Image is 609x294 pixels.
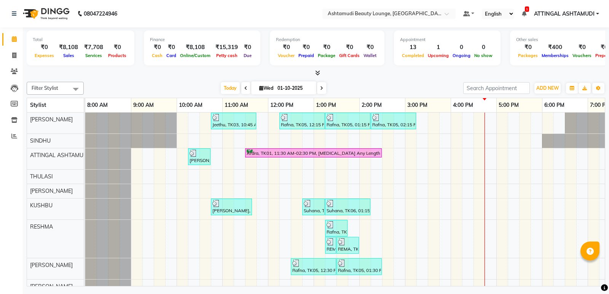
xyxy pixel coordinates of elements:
[314,100,338,111] a: 1:00 PM
[426,53,451,58] span: Upcoming
[30,152,89,159] span: ATTINGAL ASHTAMUDI
[451,100,475,111] a: 4:00 PM
[30,102,46,108] span: Stylist
[292,259,335,274] div: Rafna, TK05, 12:30 PM-01:30 PM, Anti-[MEDICAL_DATA] Treatment With Spa
[150,43,164,52] div: ₹0
[164,53,178,58] span: Card
[242,53,253,58] span: Due
[316,53,337,58] span: Package
[316,43,337,52] div: ₹0
[571,43,593,52] div: ₹0
[246,149,381,157] div: Ardra, TK01, 11:30 AM-02:30 PM, [MEDICAL_DATA] Any Length Offer
[371,114,415,128] div: Rafna, TK05, 02:15 PM-03:15 PM, Protien Spa
[536,85,559,91] span: ADD NEW
[85,100,110,111] a: 8:00 AM
[221,82,240,94] span: Today
[131,100,156,111] a: 9:00 AM
[472,43,494,52] div: 0
[212,43,241,52] div: ₹15,319
[337,53,362,58] span: Gift Cards
[525,6,529,12] span: 1
[177,100,204,111] a: 10:00 AM
[534,10,595,18] span: ATTINGAL ASHTAMUDI
[106,43,128,52] div: ₹0
[276,43,297,52] div: ₹0
[150,37,254,43] div: Finance
[164,43,178,52] div: ₹0
[362,53,378,58] span: Wallet
[178,43,212,52] div: ₹8,108
[257,85,275,91] span: Wed
[362,43,378,52] div: ₹0
[297,43,316,52] div: ₹0
[33,37,128,43] div: Total
[326,114,370,128] div: Rafna, TK05, 01:15 PM-02:15 PM, D-Tan Pack
[360,100,384,111] a: 2:00 PM
[451,43,472,52] div: 0
[106,53,128,58] span: Products
[212,200,251,214] div: [PERSON_NAME], TK04, 10:45 AM-11:40 AM, Root Touch-Up ([MEDICAL_DATA] Free),Eyebrows Threading
[405,100,429,111] a: 3:00 PM
[30,188,73,194] span: [PERSON_NAME]
[56,43,81,52] div: ₹8,108
[276,37,378,43] div: Redemption
[241,43,254,52] div: ₹0
[212,114,255,128] div: Jeethu, TK03, 10:45 AM-11:45 AM, Child Style Cut
[577,264,601,286] iframe: chat widget
[214,53,239,58] span: Petty cash
[178,53,212,58] span: Online/Custom
[303,200,324,214] div: Suhana, TK06, 12:45 PM-01:15 PM, U Cut
[30,202,53,209] span: KUSHBU
[33,43,56,52] div: ₹0
[150,53,164,58] span: Cash
[275,83,313,94] input: 2025-10-01
[297,53,316,58] span: Prepaid
[30,262,73,269] span: [PERSON_NAME]
[542,100,566,111] a: 6:00 PM
[30,116,73,123] span: [PERSON_NAME]
[516,43,540,52] div: ₹0
[84,3,117,24] b: 08047224946
[472,53,494,58] span: No show
[30,137,51,144] span: SINDHU
[32,85,58,91] span: Filter Stylist
[540,43,571,52] div: ₹400
[189,149,210,164] div: [PERSON_NAME], TK02, 10:15 AM-10:45 AM, [PERSON_NAME]
[19,3,72,24] img: logo
[223,100,250,111] a: 11:00 AM
[30,283,73,290] span: [PERSON_NAME]
[497,100,521,111] a: 5:00 PM
[280,114,324,128] div: Rafna, TK05, 12:15 PM-01:15 PM, Pearl Facial
[30,173,53,180] span: THULASI
[33,53,56,58] span: Expenses
[571,53,593,58] span: Vouchers
[516,53,540,58] span: Packages
[540,53,571,58] span: Memberships
[61,53,76,58] span: Sales
[337,259,381,274] div: Rafna, TK05, 01:30 PM-02:30 PM, D-Tan Cleanup
[326,221,347,235] div: Rafna, TK05, 01:15 PM-01:45 PM, Hair Wash
[326,200,370,214] div: Suhana, TK06, 01:15 PM-02:15 PM, Hair Cut With Fringes
[522,10,526,17] a: 1
[326,238,335,253] div: REMA, TK07, 01:15 PM-01:30 PM, Eyebrows Threading
[268,100,295,111] a: 12:00 PM
[534,83,561,94] button: ADD NEW
[426,43,451,52] div: 1
[463,82,530,94] input: Search Appointment
[83,53,104,58] span: Services
[337,238,358,253] div: REMA, TK07, 01:30 PM-02:00 PM, [GEOGRAPHIC_DATA] Threading
[81,43,106,52] div: ₹7,708
[30,223,53,230] span: RESHMA
[400,37,494,43] div: Appointment
[337,43,362,52] div: ₹0
[400,43,426,52] div: 13
[451,53,472,58] span: Ongoing
[400,53,426,58] span: Completed
[276,53,297,58] span: Voucher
